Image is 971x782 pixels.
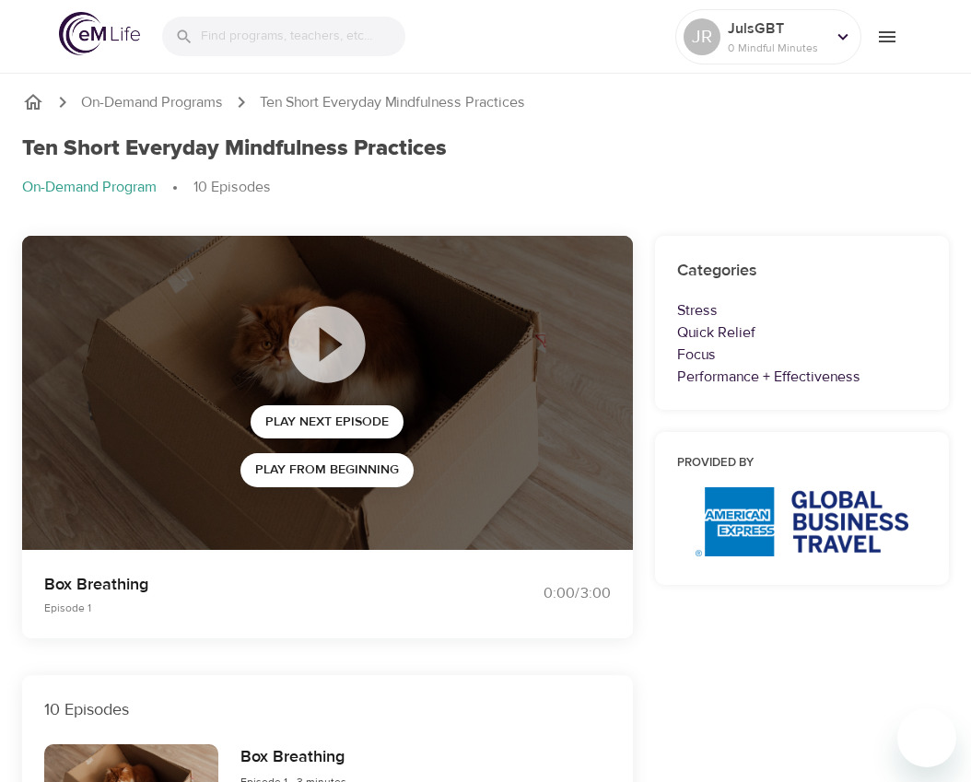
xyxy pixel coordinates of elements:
[81,92,223,113] a: On-Demand Programs
[22,91,949,113] nav: breadcrumb
[260,92,525,113] p: Ten Short Everyday Mindfulness Practices
[485,583,611,604] div: 0:00 / 3:00
[22,177,949,199] nav: breadcrumb
[677,299,927,321] p: Stress
[897,708,956,767] iframe: Button to launch messaging window
[240,453,414,487] button: Play from beginning
[265,411,389,434] span: Play Next Episode
[255,459,399,482] span: Play from beginning
[201,17,405,56] input: Find programs, teachers, etc...
[677,258,927,285] h6: Categories
[193,177,271,198] p: 10 Episodes
[251,405,404,439] button: Play Next Episode
[684,18,720,55] div: JR
[44,600,463,616] p: Episode 1
[44,572,463,597] p: Box Breathing
[696,487,908,556] img: AmEx%20GBT%20logo.png
[677,344,927,366] p: Focus
[22,177,157,198] p: On-Demand Program
[240,744,346,771] h6: Box Breathing
[677,454,927,473] h6: Provided by
[728,18,825,40] p: JulsGBT
[44,697,611,722] p: 10 Episodes
[861,11,912,62] button: menu
[677,366,927,388] p: Performance + Effectiveness
[677,321,927,344] p: Quick Relief
[59,12,140,55] img: logo
[728,40,825,56] p: 0 Mindful Minutes
[22,135,447,162] h1: Ten Short Everyday Mindfulness Practices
